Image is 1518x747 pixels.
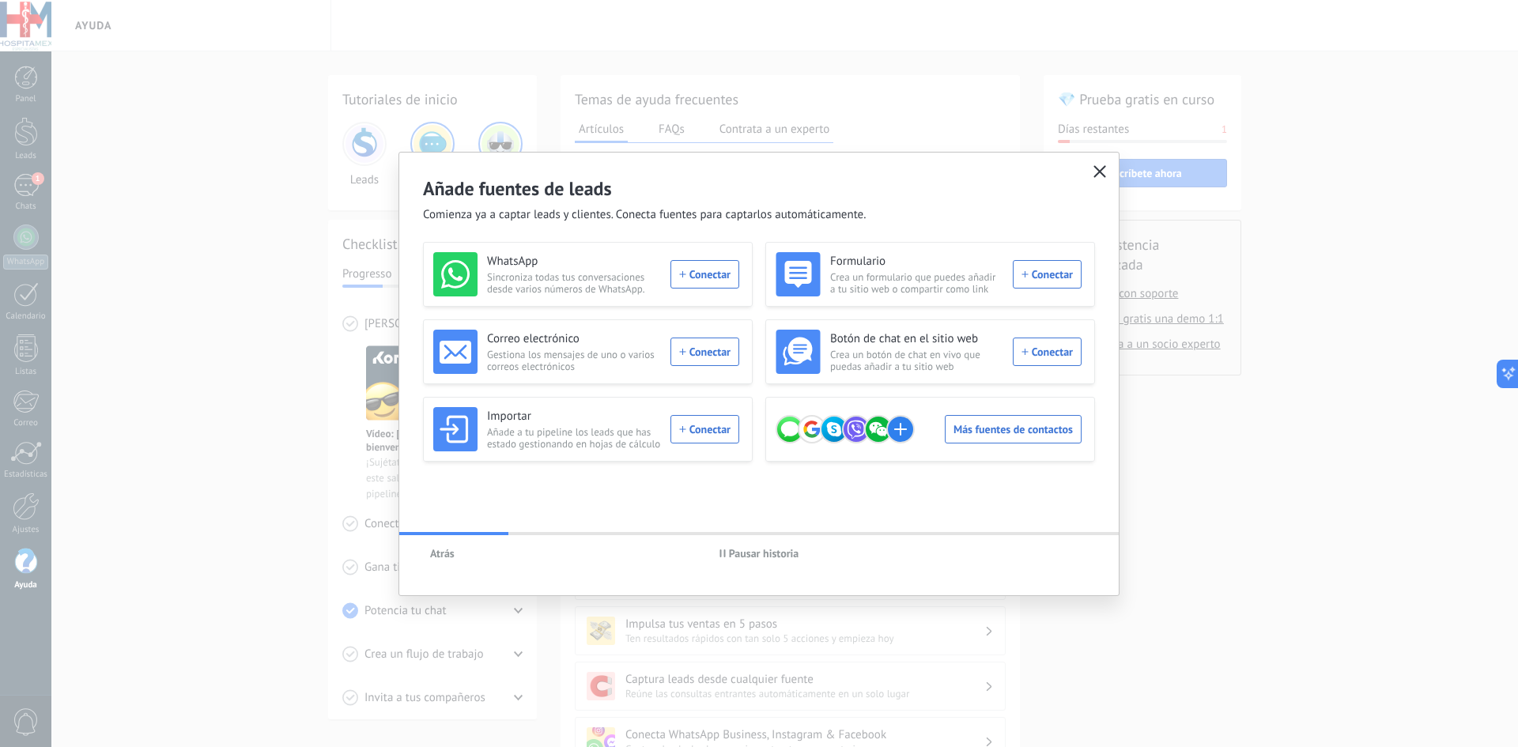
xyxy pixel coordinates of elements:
span: Gestiona los mensajes de uno o varios correos electrónicos [487,349,661,372]
h3: Importar [487,409,661,424]
button: Atrás [423,541,462,565]
h3: WhatsApp [487,254,661,270]
span: Comienza ya a captar leads y clientes. Conecta fuentes para captarlos automáticamente. [423,207,866,223]
button: Pausar historia [712,541,806,565]
span: Pausar historia [729,548,799,559]
h2: Añade fuentes de leads [423,176,1095,201]
span: Atrás [430,548,455,559]
span: Añade a tu pipeline los leads que has estado gestionando en hojas de cálculo [487,426,661,450]
span: Crea un formulario que puedes añadir a tu sitio web o compartir como link [830,271,1003,295]
span: Sincroniza todas tus conversaciones desde varios números de WhatsApp. [487,271,661,295]
h3: Formulario [830,254,1003,270]
h3: Correo electrónico [487,331,661,347]
h3: Botón de chat en el sitio web [830,331,1003,347]
span: Crea un botón de chat en vivo que puedas añadir a tu sitio web [830,349,1003,372]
